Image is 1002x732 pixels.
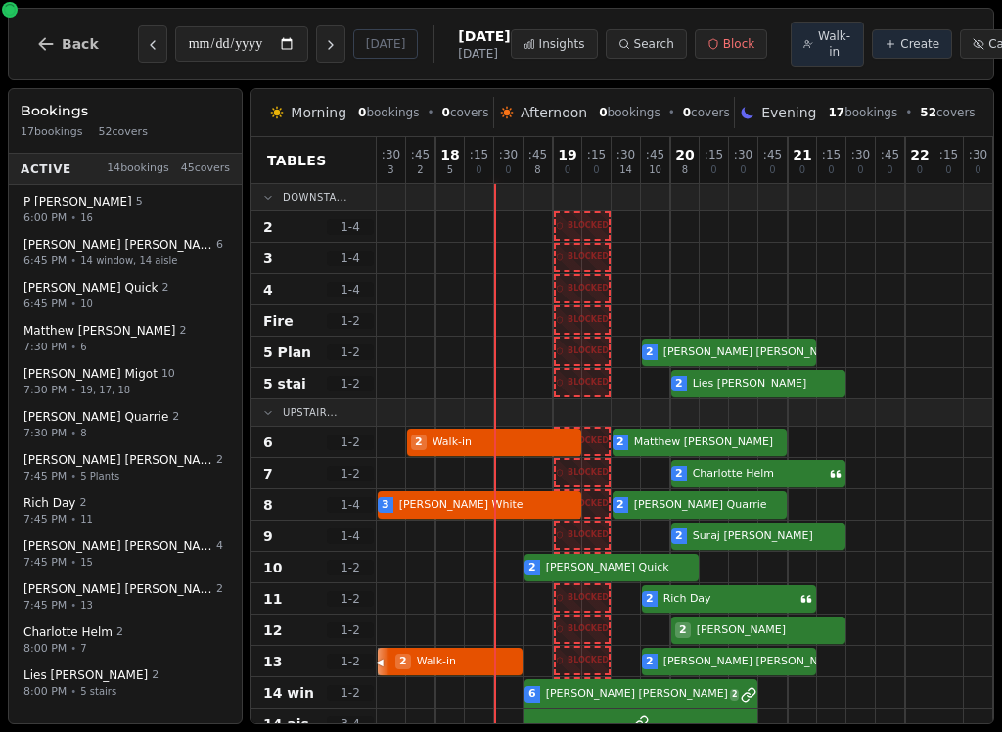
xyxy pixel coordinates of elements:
[327,622,374,638] span: 1 - 2
[327,560,374,575] span: 1 - 2
[13,402,238,448] button: [PERSON_NAME] Quarrie27:30 PM•8
[23,511,67,527] span: 7:45 PM
[587,149,606,160] span: : 15
[705,149,723,160] span: : 15
[327,466,374,481] span: 1 - 2
[138,25,167,63] button: Previous day
[263,433,273,452] span: 6
[13,488,238,534] button: Rich Day27:45 PM•11
[23,194,132,209] span: P [PERSON_NAME]
[80,684,116,699] span: 5 stairs
[417,165,423,175] span: 2
[23,581,212,597] span: [PERSON_NAME] [PERSON_NAME]
[413,654,519,670] span: Walk-in
[429,435,577,451] span: Walk-in
[442,106,450,119] span: 0
[23,624,113,640] span: Charlotte Helm
[689,528,842,545] span: Suraj [PERSON_NAME]
[734,149,752,160] span: : 30
[21,124,83,141] span: 17 bookings
[799,165,805,175] span: 0
[136,194,143,210] span: 5
[822,149,841,160] span: : 15
[13,273,238,319] button: [PERSON_NAME] Quick26:45 PM•10
[21,160,71,176] span: Active
[327,219,374,235] span: 1 - 4
[710,165,716,175] span: 0
[542,686,728,703] span: [PERSON_NAME] [PERSON_NAME]
[267,151,327,170] span: Tables
[62,37,99,51] span: Back
[358,105,419,120] span: bookings
[939,149,958,160] span: : 15
[695,29,767,59] button: Block
[683,106,691,119] span: 0
[327,344,374,360] span: 1 - 2
[800,593,812,605] svg: Customer message
[528,686,536,703] span: 6
[917,165,923,175] span: 0
[80,253,177,268] span: 14 window, 14 aisle
[263,464,273,483] span: 7
[887,165,892,175] span: 0
[458,26,510,46] span: [DATE]
[263,311,294,331] span: Fire
[619,165,632,175] span: 14
[13,531,238,577] button: [PERSON_NAME] [PERSON_NAME]47:45 PM•15
[630,435,783,451] span: Matthew [PERSON_NAME]
[23,468,67,484] span: 7:45 PM
[216,581,223,598] span: 2
[23,209,67,226] span: 6:00 PM
[682,165,688,175] span: 8
[327,376,374,391] span: 1 - 2
[675,466,683,482] span: 2
[80,555,93,570] span: 15
[646,591,654,608] span: 2
[23,382,67,398] span: 7:30 PM
[80,469,119,483] span: 5 Plants
[828,165,834,175] span: 0
[828,105,897,120] span: bookings
[70,512,76,526] span: •
[70,210,76,225] span: •
[116,624,123,641] span: 2
[646,149,664,160] span: : 45
[442,105,489,120] span: covers
[791,22,864,67] button: Walk-in
[316,25,345,63] button: Next day
[763,149,782,160] span: : 45
[79,495,86,512] span: 2
[505,165,511,175] span: 0
[23,495,75,511] span: Rich Day
[830,468,842,480] svg: Customer message
[675,376,683,392] span: 2
[723,36,754,52] span: Block
[152,667,159,684] span: 2
[761,103,816,122] span: Evening
[511,29,598,59] button: Insights
[23,640,67,657] span: 8:00 PM
[616,149,635,160] span: : 30
[13,359,238,405] button: [PERSON_NAME] Migot107:30 PM•19, 17, 18
[528,149,547,160] span: : 45
[975,165,980,175] span: 0
[616,497,624,514] span: 2
[857,165,863,175] span: 0
[70,253,76,268] span: •
[179,323,186,340] span: 2
[13,661,238,707] button: Lies [PERSON_NAME]28:00 PM•5 stairs
[263,374,306,393] span: 5 stai
[872,29,952,59] button: Create
[411,149,430,160] span: : 45
[476,165,481,175] span: 0
[80,340,86,354] span: 6
[668,105,675,120] span: •
[599,106,607,119] span: 0
[634,36,674,52] span: Search
[99,124,148,141] span: 52 covers
[23,425,67,441] span: 7:30 PM
[23,452,212,468] span: [PERSON_NAME] [PERSON_NAME]
[689,376,842,392] span: Lies [PERSON_NAME]
[920,105,975,120] span: covers
[606,29,687,59] button: Search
